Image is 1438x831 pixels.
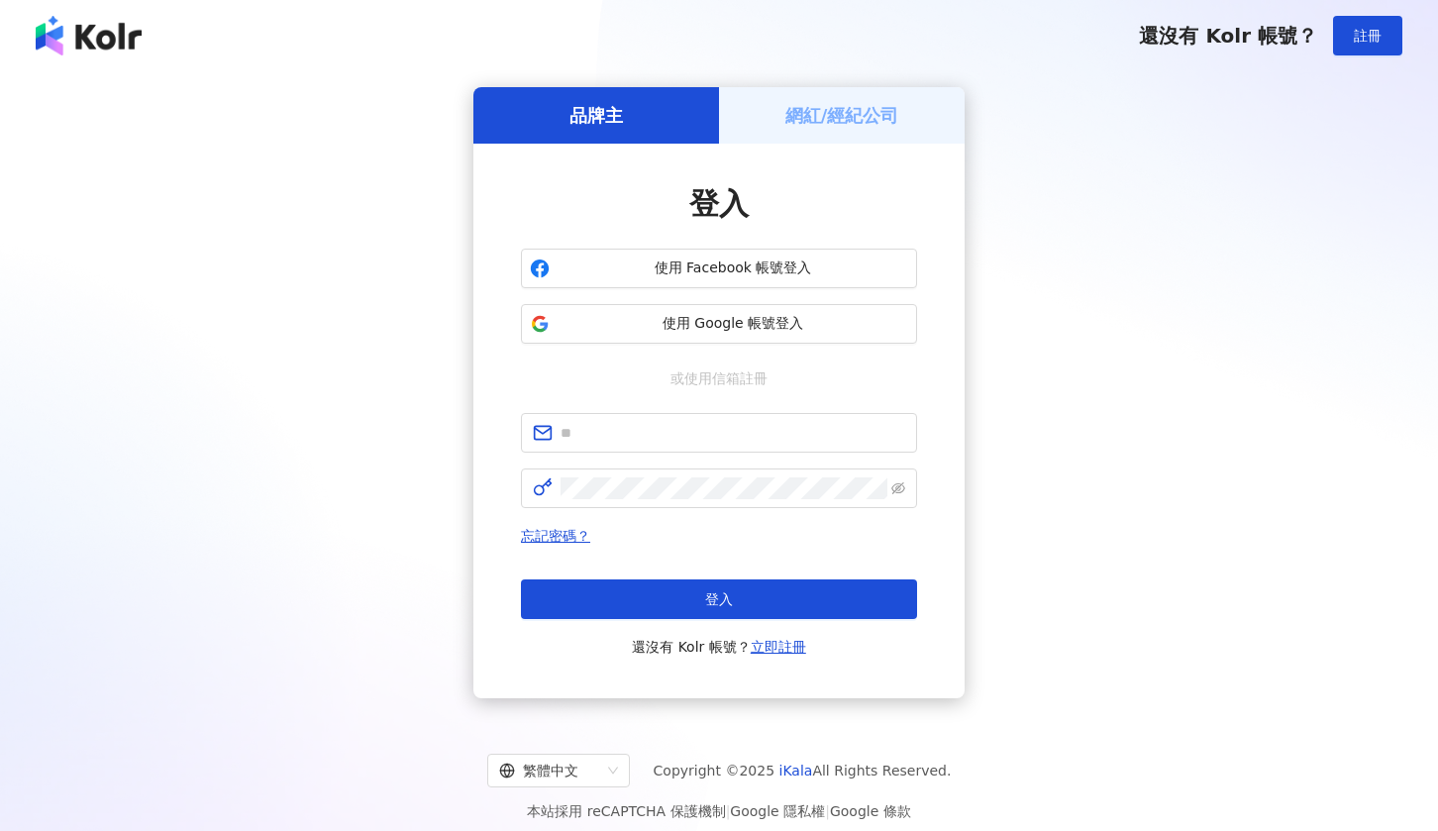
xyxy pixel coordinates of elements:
[726,803,731,819] span: |
[689,186,749,221] span: 登入
[558,314,908,334] span: 使用 Google 帳號登入
[1333,16,1402,55] button: 註冊
[632,635,806,659] span: 還沒有 Kolr 帳號？
[654,759,952,782] span: Copyright © 2025 All Rights Reserved.
[705,591,733,607] span: 登入
[558,259,908,278] span: 使用 Facebook 帳號登入
[730,803,825,819] a: Google 隱私權
[521,249,917,288] button: 使用 Facebook 帳號登入
[657,367,781,389] span: 或使用信箱註冊
[36,16,142,55] img: logo
[521,528,590,544] a: 忘記密碼？
[521,579,917,619] button: 登入
[1139,24,1317,48] span: 還沒有 Kolr 帳號？
[891,481,905,495] span: eye-invisible
[499,755,600,786] div: 繁體中文
[521,304,917,344] button: 使用 Google 帳號登入
[779,763,813,779] a: iKala
[1354,28,1382,44] span: 註冊
[569,103,623,128] h5: 品牌主
[527,799,910,823] span: 本站採用 reCAPTCHA 保護機制
[825,803,830,819] span: |
[785,103,899,128] h5: 網紅/經紀公司
[830,803,911,819] a: Google 條款
[751,639,806,655] a: 立即註冊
